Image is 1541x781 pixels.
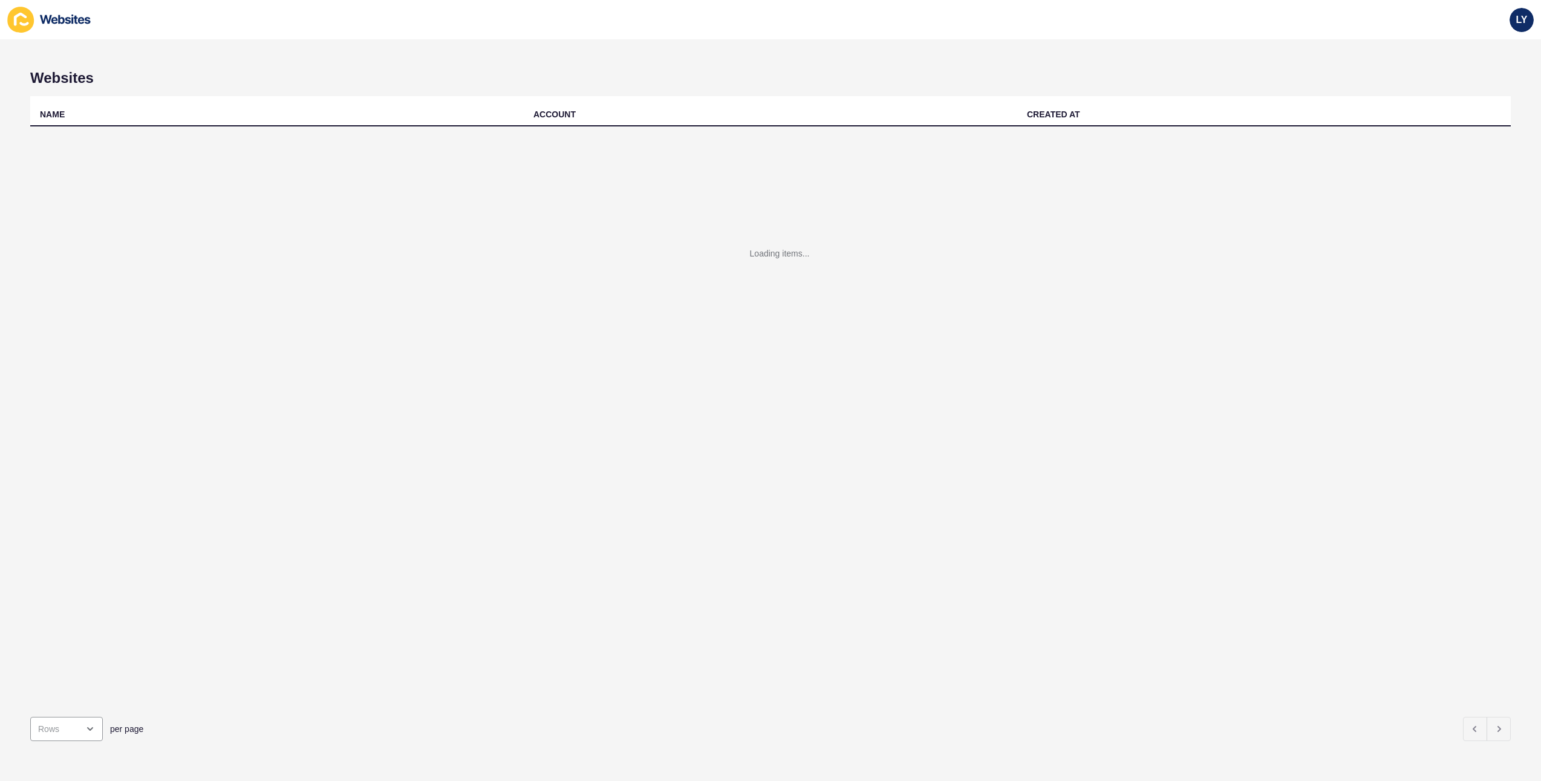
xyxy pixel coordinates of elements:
[110,723,143,735] span: per page
[750,247,810,260] div: Loading items...
[30,70,1511,87] h1: Websites
[533,108,576,120] div: ACCOUNT
[30,717,103,741] div: open menu
[40,108,65,120] div: NAME
[1027,108,1080,120] div: CREATED AT
[1516,14,1528,26] span: LY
